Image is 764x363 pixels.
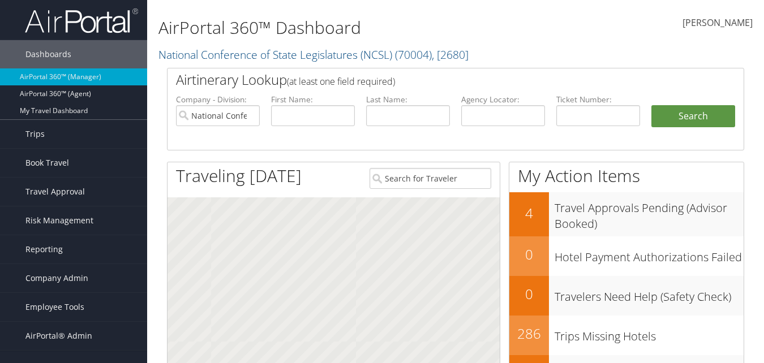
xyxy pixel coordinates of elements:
a: 4Travel Approvals Pending (Advisor Booked) [509,192,744,236]
a: 0Hotel Payment Authorizations Failed [509,236,744,276]
h3: Hotel Payment Authorizations Failed [555,244,744,265]
label: Ticket Number: [556,94,640,105]
label: Agency Locator: [461,94,545,105]
span: AirPortal® Admin [25,322,92,350]
span: [PERSON_NAME] [683,16,753,29]
h2: 4 [509,204,549,223]
h3: Travel Approvals Pending (Advisor Booked) [555,195,744,232]
a: 286Trips Missing Hotels [509,316,744,355]
span: Trips [25,120,45,148]
span: Company Admin [25,264,88,292]
label: First Name: [271,94,355,105]
h2: Airtinerary Lookup [176,70,687,89]
h1: AirPortal 360™ Dashboard [158,16,555,40]
span: (at least one field required) [287,75,395,88]
h1: My Action Items [509,164,744,188]
span: , [ 2680 ] [432,47,469,62]
input: Search for Traveler [370,168,491,189]
span: Book Travel [25,149,69,177]
h1: Traveling [DATE] [176,164,302,188]
label: Company - Division: [176,94,260,105]
h2: 0 [509,284,549,304]
a: [PERSON_NAME] [683,6,753,41]
h3: Travelers Need Help (Safety Check) [555,283,744,305]
span: ( 70004 ) [395,47,432,62]
span: Reporting [25,235,63,263]
a: 0Travelers Need Help (Safety Check) [509,276,744,316]
a: National Conference of State Legislatures (NCSL) [158,47,469,62]
span: Employee Tools [25,293,84,321]
h2: 0 [509,245,549,264]
span: Travel Approval [25,178,85,206]
span: Dashboards [25,40,71,68]
label: Last Name: [366,94,450,105]
button: Search [651,105,735,128]
span: Risk Management [25,206,93,235]
h2: 286 [509,324,549,343]
h3: Trips Missing Hotels [555,323,744,344]
img: airportal-logo.png [25,7,138,34]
